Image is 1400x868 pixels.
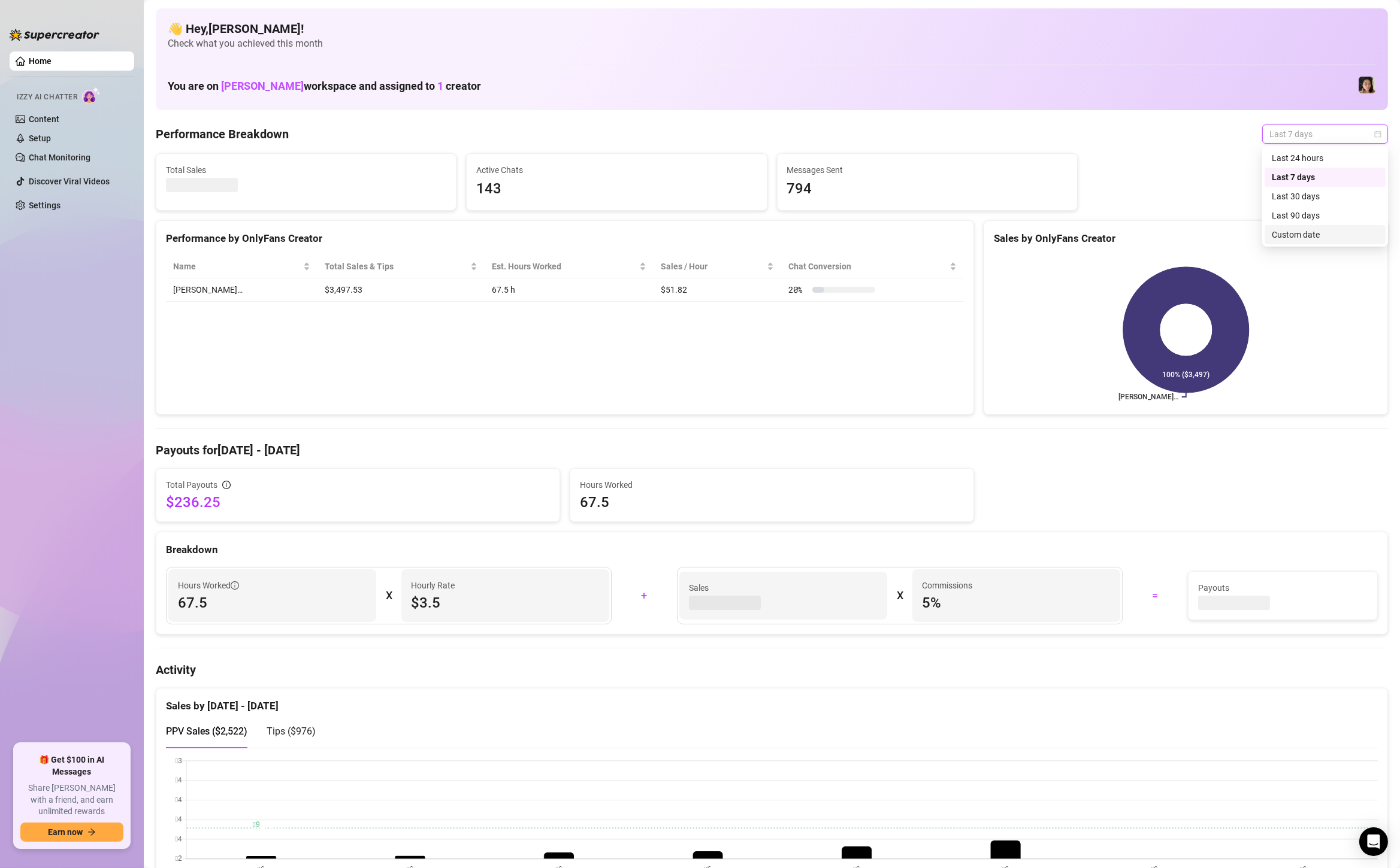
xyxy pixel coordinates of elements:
a: Content [29,114,59,124]
span: Total Payouts [166,478,217,491]
a: Discover Viral Videos [29,177,110,186]
div: Est. Hours Worked [492,260,637,273]
td: $51.82 [654,278,781,302]
span: info-circle [231,581,239,590]
span: 5 % [922,593,1111,612]
span: 20 % [788,283,808,296]
div: Last 7 days [1272,171,1378,184]
span: Izzy AI Chatter [17,92,77,103]
span: 67.5 [580,493,964,512]
span: Tips ( $976 ) [267,726,316,737]
td: $3,497.53 [318,278,485,302]
span: Active Chats [476,163,757,177]
th: Sales / Hour [654,255,781,278]
div: Last 24 hours [1272,151,1378,165]
h4: Activity [156,661,1388,678]
div: Last 90 days [1265,206,1386,225]
div: Last 24 hours [1265,148,1386,168]
span: Payouts [1198,581,1368,594]
span: $236.25 [166,493,550,512]
img: AI Chatter [82,87,101,104]
div: Custom date [1265,225,1386,244]
span: Sales / Hour [661,260,764,273]
th: Chat Conversion [781,255,964,278]
span: Check what you achieved this month [168,37,1376,50]
div: Last 30 days [1272,190,1378,203]
span: Total Sales [166,163,446,177]
h4: 👋 Hey, [PERSON_NAME] ! [168,20,1376,37]
span: 143 [476,178,757,201]
span: Hours Worked [580,478,964,491]
span: 67.5 [178,593,367,612]
div: Last 90 days [1272,209,1378,222]
span: [PERSON_NAME] [221,80,304,92]
text: [PERSON_NAME]… [1118,393,1178,401]
img: logo-BBDzfeDw.svg [10,29,99,41]
span: Hours Worked [178,579,239,592]
button: Earn nowarrow-right [20,823,123,842]
span: Earn now [48,827,83,837]
div: Sales by [DATE] - [DATE] [166,688,1378,714]
a: Settings [29,201,61,210]
h4: Performance Breakdown [156,126,289,142]
span: Messages Sent [787,163,1068,177]
div: Last 30 days [1265,187,1386,206]
span: 🎁 Get $100 in AI Messages [20,754,123,778]
span: Name [173,260,301,273]
div: X [386,586,392,605]
img: Luna [1359,77,1375,93]
span: arrow-right [87,828,96,836]
span: 1 [437,80,443,92]
div: Performance by OnlyFans Creator [166,230,964,247]
td: 67.5 h [485,278,654,302]
div: + [619,586,670,605]
span: $3.5 [411,593,600,612]
span: Last 7 days [1269,125,1381,143]
article: Commissions [922,579,972,592]
h1: You are on workspace and assigned to creator [168,80,481,93]
span: info-circle [222,481,231,489]
th: Name [166,255,318,278]
h4: Payouts for [DATE] - [DATE] [156,442,1388,459]
div: X [897,586,903,605]
span: 794 [787,178,1068,201]
span: Total Sales & Tips [325,260,468,273]
span: Share [PERSON_NAME] with a friend, and earn unlimited rewards [20,782,123,818]
div: = [1130,586,1181,605]
article: Hourly Rate [411,579,455,592]
a: Setup [29,133,51,143]
div: Custom date [1272,228,1378,241]
div: Breakdown [166,542,1378,558]
a: Chat Monitoring [29,153,90,162]
span: Sales [689,581,878,594]
span: Chat Conversion [788,260,947,273]
a: Home [29,56,52,66]
span: calendar [1374,130,1381,138]
td: [PERSON_NAME]… [166,278,318,302]
div: Sales by OnlyFans Creator [994,230,1378,247]
span: PPV Sales ( $2,522 ) [166,726,247,737]
div: Open Intercom Messenger [1359,827,1388,856]
th: Total Sales & Tips [318,255,485,278]
div: Last 7 days [1265,168,1386,187]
